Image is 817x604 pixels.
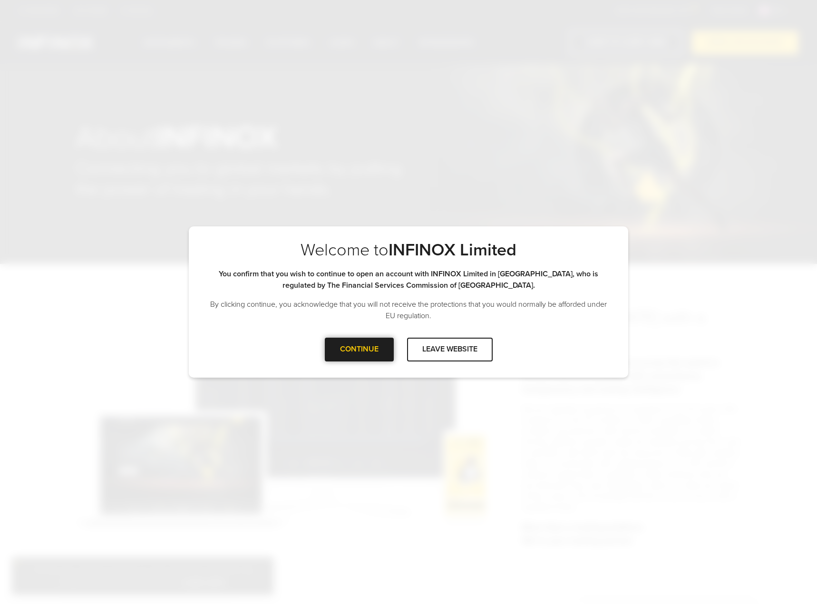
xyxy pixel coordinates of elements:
[407,338,493,361] div: LEAVE WEBSITE
[389,240,516,260] strong: INFINOX Limited
[208,240,609,261] p: Welcome to
[219,269,598,290] strong: You confirm that you wish to continue to open an account with INFINOX Limited in [GEOGRAPHIC_DATA...
[325,338,394,361] div: CONTINUE
[208,299,609,321] p: By clicking continue, you acknowledge that you will not receive the protections that you would no...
